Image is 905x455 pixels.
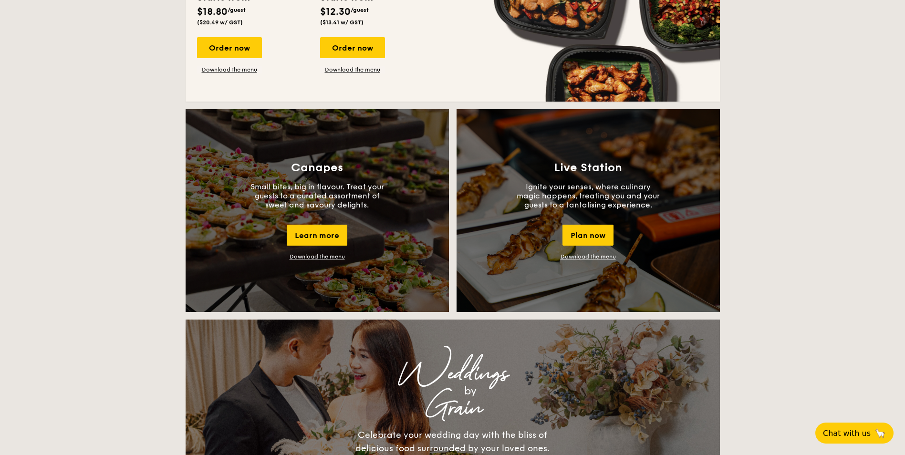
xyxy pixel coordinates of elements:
[320,19,364,26] span: ($13.41 w/ GST)
[228,7,246,13] span: /guest
[561,253,616,260] a: Download the menu
[290,253,345,260] a: Download the menu
[197,37,262,58] div: Order now
[287,225,347,246] div: Learn more
[197,6,228,18] span: $18.80
[554,161,622,175] h3: Live Station
[823,429,871,438] span: Chat with us
[246,182,389,209] p: Small bites, big in flavour. Treat your guests to a curated assortment of sweet and savoury delig...
[197,66,262,73] a: Download the menu
[320,37,385,58] div: Order now
[815,423,894,444] button: Chat with us🦙
[562,225,614,246] div: Plan now
[270,400,636,417] div: Grain
[345,428,560,455] div: Celebrate your wedding day with the bliss of delicious food surrounded by your loved ones.
[291,161,343,175] h3: Canapes
[320,6,351,18] span: $12.30
[197,19,243,26] span: ($20.49 w/ GST)
[320,66,385,73] a: Download the menu
[270,365,636,383] div: Weddings
[874,428,886,439] span: 🦙
[351,7,369,13] span: /guest
[305,383,636,400] div: by
[517,182,660,209] p: Ignite your senses, where culinary magic happens, treating you and your guests to a tantalising e...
